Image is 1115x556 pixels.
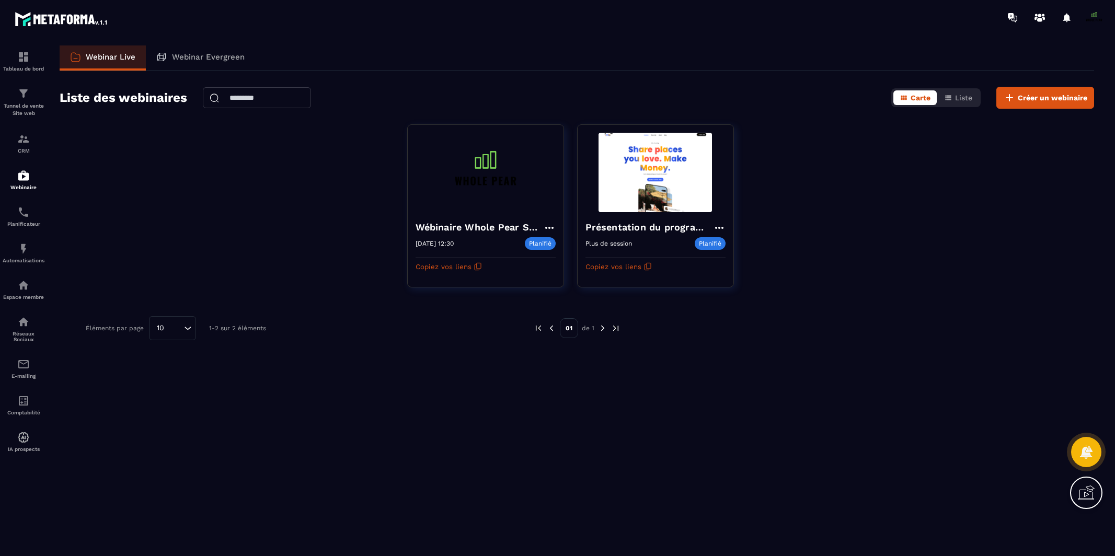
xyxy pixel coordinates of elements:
[17,51,30,63] img: formation
[416,220,543,235] h4: Wébinaire Whole Pear Septembre 2025
[3,198,44,235] a: schedulerschedulerPlanificateur
[3,235,44,271] a: automationsautomationsAutomatisations
[3,66,44,72] p: Tableau de bord
[416,258,482,275] button: Copiez vos liens
[172,52,245,62] p: Webinar Evergreen
[585,220,713,235] h4: Présentation du programme ambassadeur
[86,325,144,332] p: Éléments par page
[582,324,594,332] p: de 1
[598,323,607,333] img: next
[17,395,30,407] img: accountant
[168,322,181,334] input: Search for option
[149,316,196,340] div: Search for option
[3,221,44,227] p: Planificateur
[3,184,44,190] p: Webinaire
[938,90,979,105] button: Liste
[3,308,44,350] a: social-networksocial-networkRéseaux Sociaux
[3,102,44,117] p: Tunnel de vente Site web
[416,240,454,247] p: [DATE] 12:30
[17,279,30,292] img: automations
[3,410,44,415] p: Comptabilité
[3,79,44,125] a: formationformationTunnel de vente Site web
[17,316,30,328] img: social-network
[3,446,44,452] p: IA prospects
[3,258,44,263] p: Automatisations
[60,45,146,71] a: Webinar Live
[585,240,632,247] p: Plus de session
[17,358,30,370] img: email
[3,350,44,387] a: emailemailE-mailing
[534,323,543,333] img: prev
[911,94,930,102] span: Carte
[525,237,556,250] p: Planifié
[17,431,30,444] img: automations
[996,87,1094,109] button: Créer un webinaire
[3,331,44,342] p: Réseaux Sociaux
[60,87,187,108] h2: Liste des webinaires
[3,161,44,198] a: automationsautomationsWebinaire
[611,323,620,333] img: next
[585,133,726,212] img: webinar-background
[17,242,30,255] img: automations
[17,133,30,145] img: formation
[17,87,30,100] img: formation
[153,322,168,334] span: 10
[955,94,972,102] span: Liste
[3,387,44,423] a: accountantaccountantComptabilité
[416,133,556,212] img: webinar-background
[3,294,44,300] p: Espace membre
[560,318,578,338] p: 01
[86,52,135,62] p: Webinar Live
[3,125,44,161] a: formationformationCRM
[17,206,30,218] img: scheduler
[209,325,266,332] p: 1-2 sur 2 éléments
[15,9,109,28] img: logo
[547,323,556,333] img: prev
[3,373,44,379] p: E-mailing
[17,169,30,182] img: automations
[893,90,937,105] button: Carte
[3,148,44,154] p: CRM
[3,271,44,308] a: automationsautomationsEspace membre
[1018,92,1087,103] span: Créer un webinaire
[695,237,726,250] p: Planifié
[585,258,652,275] button: Copiez vos liens
[3,43,44,79] a: formationformationTableau de bord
